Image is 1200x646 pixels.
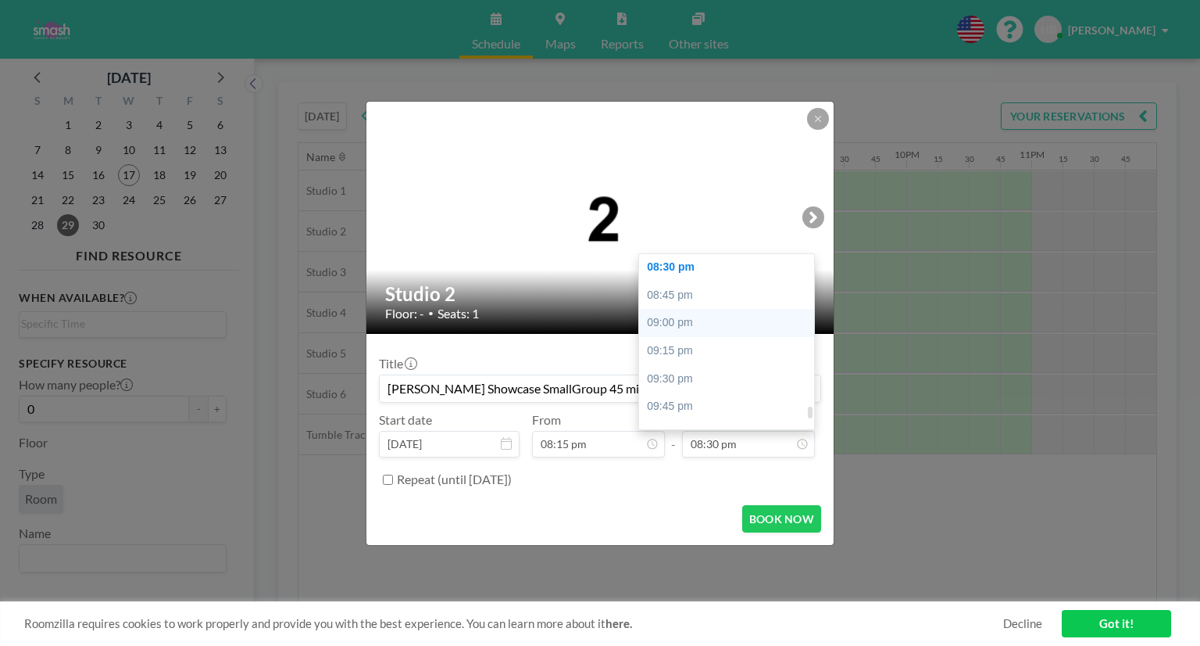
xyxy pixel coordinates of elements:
[24,616,1003,631] span: Roomzilla requires cookies to work properly and provide you with the best experience. You can lea...
[437,306,479,321] span: Seats: 1
[639,253,822,282] div: 08:30 pm
[639,365,822,393] div: 09:30 pm
[639,421,822,449] div: 10:00 pm
[397,472,512,487] label: Repeat (until [DATE])
[380,375,820,402] input: Hattie's reservation
[605,616,632,630] a: here.
[1062,610,1171,637] a: Got it!
[671,418,676,452] span: -
[379,356,416,371] label: Title
[639,309,822,337] div: 09:00 pm
[532,412,561,428] label: From
[379,412,432,428] label: Start date
[385,282,816,306] h2: Studio 2
[639,337,822,365] div: 09:15 pm
[742,505,821,533] button: BOOK NOW
[1003,616,1042,631] a: Decline
[639,282,822,310] div: 08:45 pm
[385,306,424,321] span: Floor: -
[428,307,434,319] span: •
[366,179,835,256] img: 537.png
[639,393,822,421] div: 09:45 pm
